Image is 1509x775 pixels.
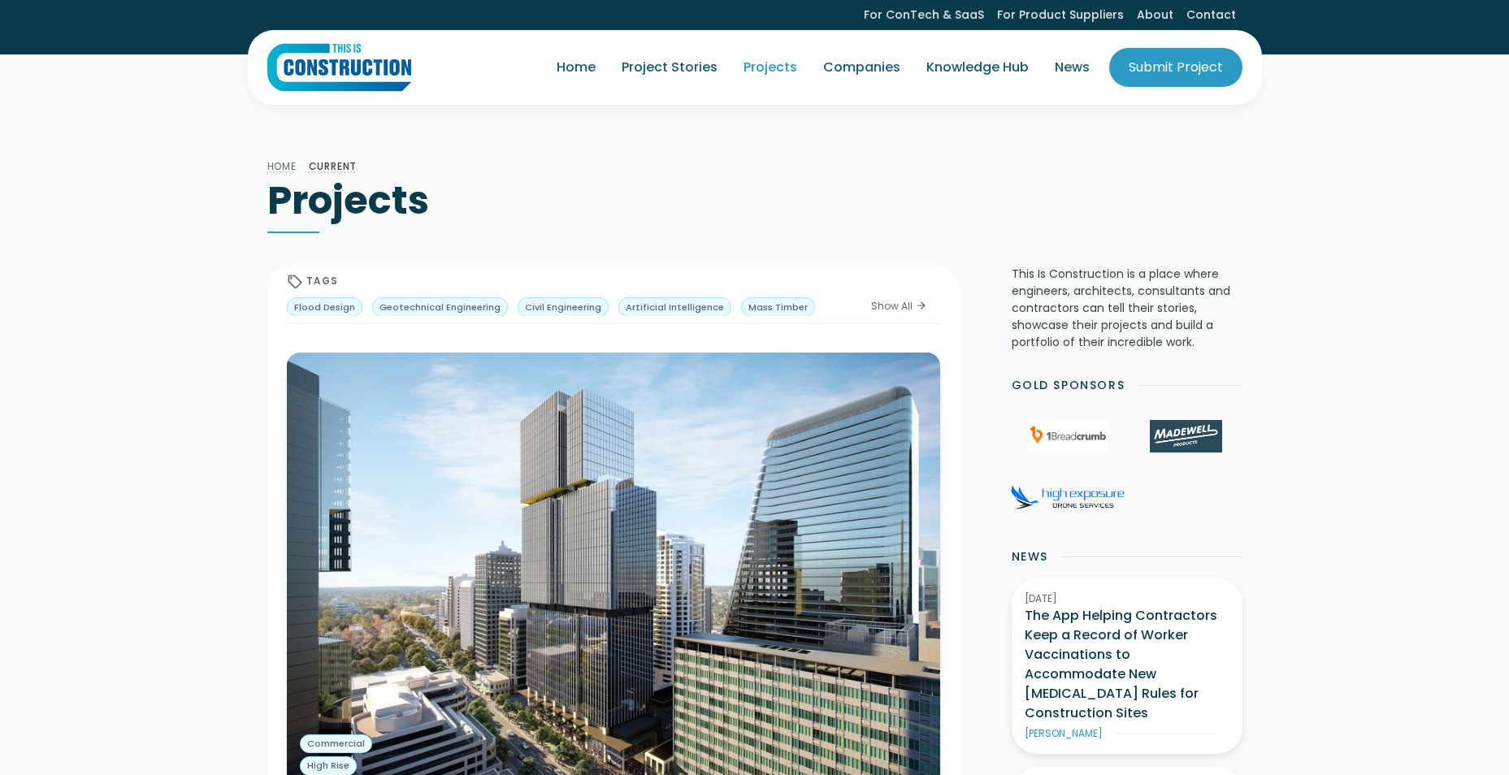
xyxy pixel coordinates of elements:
a: Flood Design [287,297,362,317]
a: Artificial Intelligence [618,297,731,317]
div: [PERSON_NAME] [1025,726,1103,741]
h2: Gold Sponsors [1012,377,1125,394]
div: [DATE] [1025,591,1229,606]
img: 1Breadcrumb [1027,420,1108,452]
a: Knowledge Hub [913,45,1042,90]
a: Show Allarrow_forward [859,297,940,316]
a: home [267,43,411,92]
div: Mass Timber [748,301,808,314]
img: High Exposure [1011,485,1125,509]
div: Civil Engineering [525,301,601,314]
a: Home [544,45,609,90]
a: Submit Project [1109,48,1242,87]
a: Geotechnical Engineering [372,297,508,317]
h3: The App Helping Contractors Keep a Record of Worker Vaccinations to Accommodate New [MEDICAL_DATA... [1025,606,1229,723]
a: Mass Timber [741,297,815,317]
div: Flood Design [294,301,355,314]
img: This Is Construction Logo [267,43,411,92]
a: Projects [731,45,810,90]
img: Madewell Products [1150,420,1221,452]
a: News [1042,45,1103,90]
a: Current [309,159,358,173]
a: Civil Engineering [518,297,609,317]
a: Commercial [300,734,372,754]
div: Submit Project [1129,58,1223,77]
h1: Projects [267,176,1242,225]
div: Show All [871,299,913,314]
a: Home [267,159,297,173]
div: Geotechnical Engineering [379,301,501,314]
div: sell [287,274,303,290]
a: Companies [810,45,913,90]
a: Project Stories [609,45,731,90]
p: This Is Construction is a place where engineers, architects, consultants and contractors can tell... [1012,266,1242,351]
div: arrow_forward [916,298,927,314]
div: Tags [306,275,339,288]
div: Artificial Intelligence [626,301,724,314]
div: / [297,157,309,176]
h2: News [1012,548,1048,565]
a: [DATE]The App Helping Contractors Keep a Record of Worker Vaccinations to Accommodate New [MEDICA... [1012,578,1242,754]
